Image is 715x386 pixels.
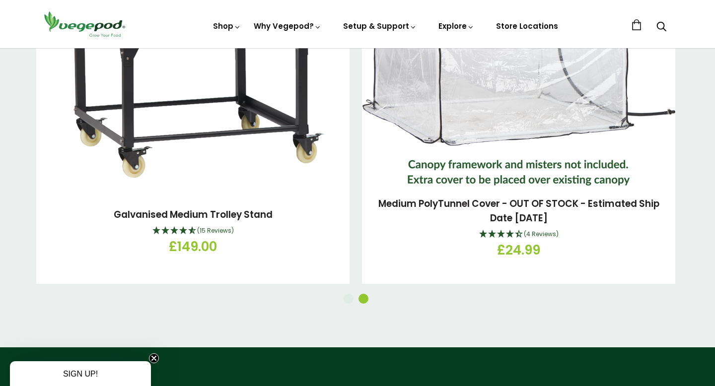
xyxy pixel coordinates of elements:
[656,22,666,33] a: Search
[63,370,98,378] span: SIGN UP!
[213,21,241,31] a: Shop
[496,21,558,31] a: Store Locations
[197,226,234,235] span: (15 Reviews)
[344,294,354,304] button: 1
[358,294,368,304] button: 2
[524,230,559,238] span: (4 Reviews)
[343,21,417,31] a: Setup & Support
[497,241,540,260] span: £24.99
[438,21,474,31] a: Explore
[114,208,273,221] a: Galvanised Medium Trolley Stand
[149,353,159,363] button: Close teaser
[44,225,342,238] div: 4.73 Stars - 15
[378,197,659,225] a: Medium PolyTunnel Cover - OUT OF STOCK - Estimated Ship Date [DATE]
[169,237,217,257] span: £149.00
[254,21,321,31] a: Why Vegepod?
[10,361,151,386] div: SIGN UP!Close teaser
[369,228,668,241] div: 4.25 Stars - 4
[40,10,129,38] img: Vegepod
